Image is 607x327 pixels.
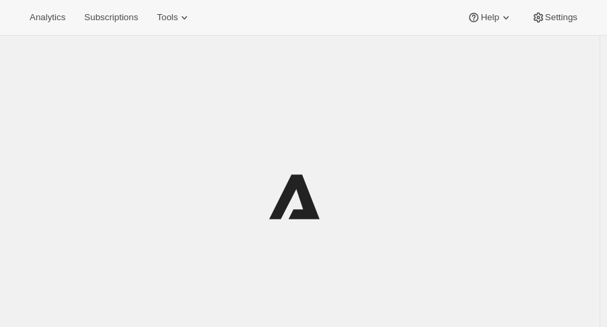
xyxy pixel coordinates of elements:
button: Analytics [22,8,73,27]
button: Tools [149,8,199,27]
span: Analytics [30,12,65,23]
button: Subscriptions [76,8,146,27]
button: Settings [524,8,585,27]
span: Settings [545,12,577,23]
span: Subscriptions [84,12,138,23]
button: Help [459,8,520,27]
span: Help [480,12,499,23]
span: Tools [157,12,178,23]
